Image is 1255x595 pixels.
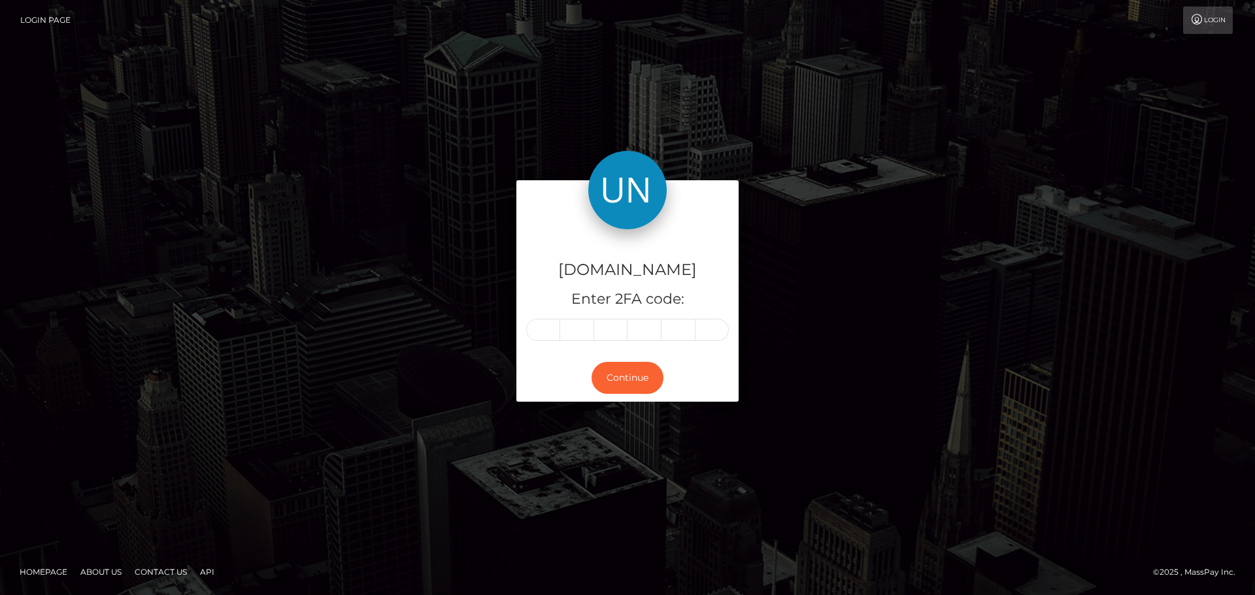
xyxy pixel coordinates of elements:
[14,562,73,582] a: Homepage
[1153,565,1245,579] div: © 2025 , MassPay Inc.
[1183,7,1233,34] a: Login
[526,289,729,310] h5: Enter 2FA code:
[20,7,71,34] a: Login Page
[588,151,667,229] img: Unlockt.me
[75,562,127,582] a: About Us
[195,562,220,582] a: API
[592,362,663,394] button: Continue
[129,562,192,582] a: Contact Us
[526,259,729,281] h4: [DOMAIN_NAME]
